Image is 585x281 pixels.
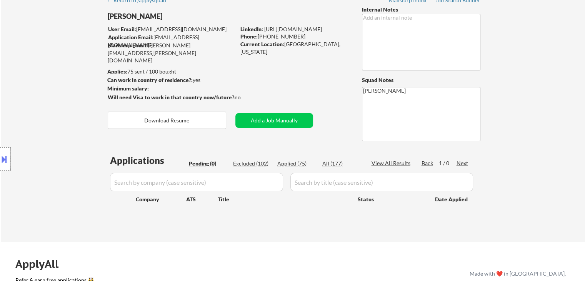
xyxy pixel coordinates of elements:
[233,160,272,167] div: Excluded (102)
[422,159,434,167] div: Back
[108,12,266,21] div: [PERSON_NAME]
[235,113,313,128] button: Add a Job Manually
[457,159,469,167] div: Next
[240,33,258,40] strong: Phone:
[108,25,235,33] div: [EMAIL_ADDRESS][DOMAIN_NAME]
[108,34,153,40] strong: Application Email:
[358,192,424,206] div: Status
[108,42,148,49] strong: Mailslurp Email:
[240,26,263,32] strong: LinkedIn:
[110,173,283,191] input: Search by company (case sensitive)
[136,196,186,203] div: Company
[108,42,235,64] div: [PERSON_NAME][EMAIL_ADDRESS][PERSON_NAME][DOMAIN_NAME]
[235,94,257,101] div: no
[108,33,235,49] div: [EMAIL_ADDRESS][DOMAIN_NAME]
[107,76,233,84] div: yes
[240,33,349,40] div: [PHONE_NUMBER]
[110,156,186,165] div: Applications
[372,159,413,167] div: View All Results
[362,76,480,84] div: Squad Notes
[290,173,473,191] input: Search by title (case sensitive)
[277,160,316,167] div: Applied (75)
[218,196,350,203] div: Title
[240,41,284,47] strong: Current Location:
[189,160,227,167] div: Pending (0)
[108,94,236,100] strong: Will need Visa to work in that country now/future?:
[439,159,457,167] div: 1 / 0
[362,6,480,13] div: Internal Notes
[108,112,226,129] button: Download Resume
[435,196,469,203] div: Date Applied
[264,26,322,32] a: [URL][DOMAIN_NAME]
[186,196,218,203] div: ATS
[322,160,361,167] div: All (177)
[108,26,136,32] strong: User Email:
[107,77,193,83] strong: Can work in country of residence?:
[107,68,235,75] div: 75 sent / 100 bought
[240,40,349,55] div: [GEOGRAPHIC_DATA], [US_STATE]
